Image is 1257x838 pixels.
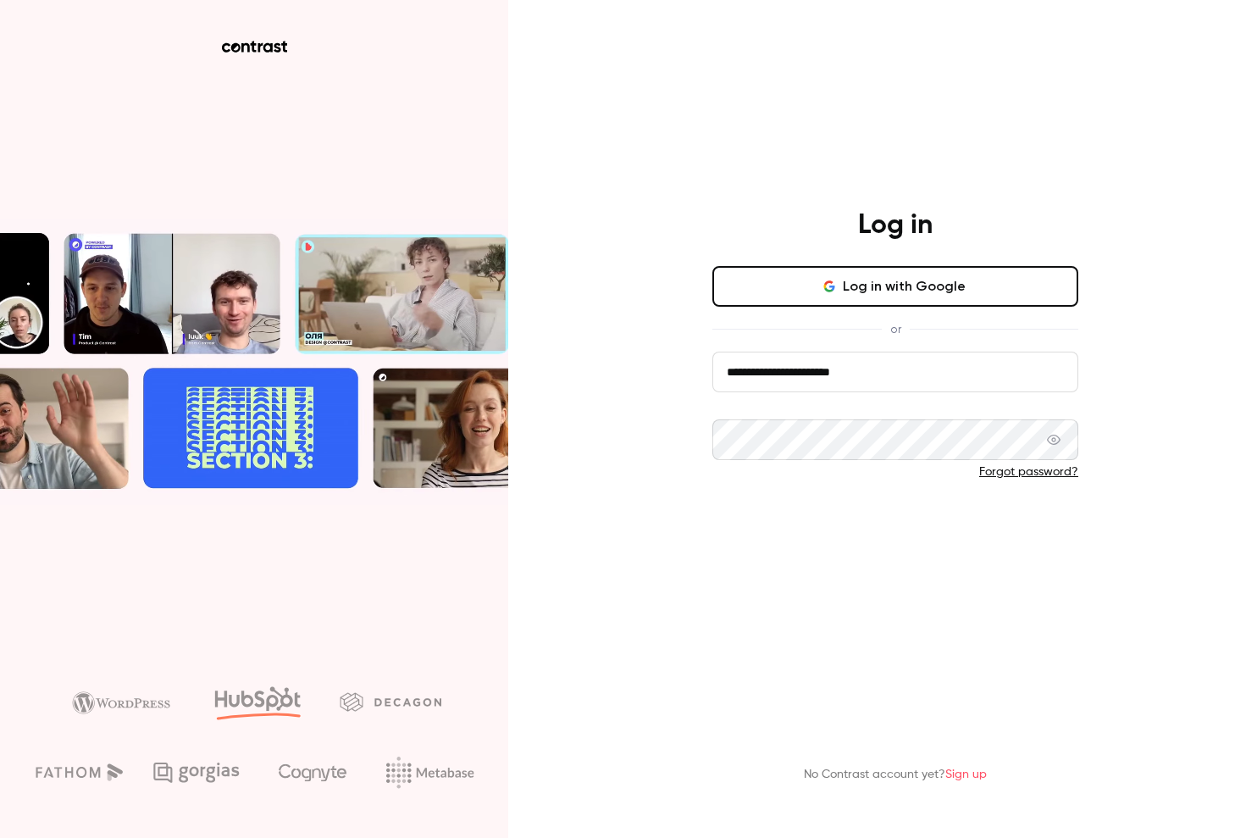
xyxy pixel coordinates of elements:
p: No Contrast account yet? [804,766,987,784]
h4: Log in [858,208,933,242]
button: Log in with Google [712,266,1078,307]
a: Sign up [945,769,987,780]
a: Forgot password? [979,466,1078,478]
img: decagon [340,692,441,711]
button: Log in [712,508,1078,548]
span: or [882,320,910,338]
